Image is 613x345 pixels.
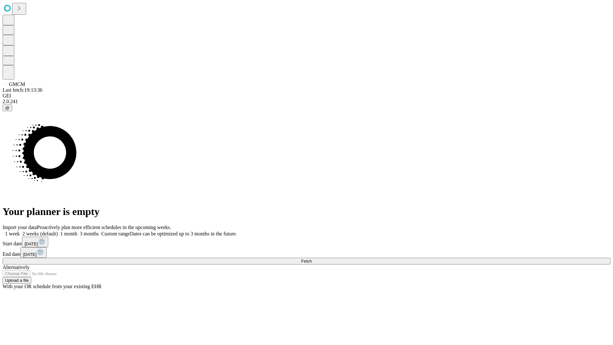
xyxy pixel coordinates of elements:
[23,252,36,257] span: [DATE]
[5,231,20,236] span: 1 week
[5,105,10,110] span: @
[3,237,610,247] div: Start date
[3,225,37,230] span: Import your data
[130,231,237,236] span: Dates can be optimized up to 3 months in the future.
[3,206,610,218] h1: Your planner is empty
[25,241,38,246] span: [DATE]
[20,247,47,258] button: [DATE]
[101,231,130,236] span: Custom range
[3,99,610,104] div: 2.0.241
[80,231,99,236] span: 3 months
[3,104,12,111] button: @
[22,231,58,236] span: 2 weeks (default)
[3,93,610,99] div: GEI
[3,258,610,264] button: Fetch
[60,231,77,236] span: 1 month
[37,225,171,230] span: Proactively plan more efficient schedules in the upcoming weeks.
[3,87,42,93] span: Last fetch: 19:13:36
[3,247,610,258] div: End date
[22,237,48,247] button: [DATE]
[9,81,25,87] span: GMCM
[3,264,29,270] span: Alternatively
[301,259,312,264] span: Fetch
[3,284,102,289] span: With your OR schedule from your existing EHR
[3,277,31,284] button: Upload a file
